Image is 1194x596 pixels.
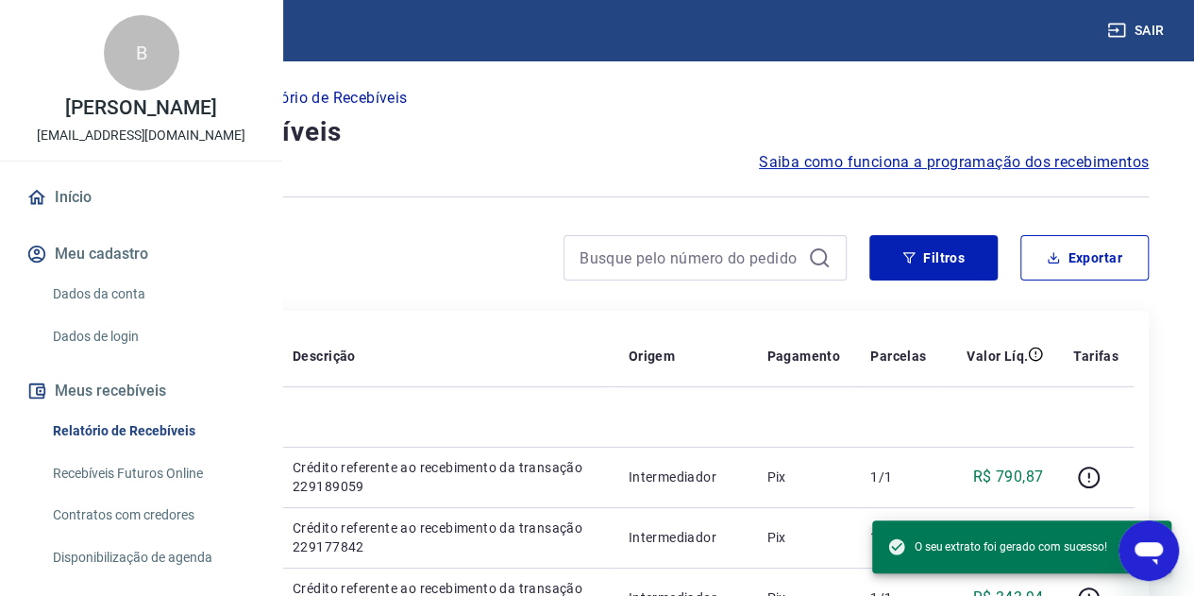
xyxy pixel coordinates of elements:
[1103,13,1171,48] button: Sair
[45,317,260,356] a: Dados de login
[967,347,1028,366] p: Valor Líq.
[973,466,1044,488] p: R$ 790,87
[869,235,998,281] button: Filtros
[65,98,216,118] p: [PERSON_NAME]
[887,537,1107,556] span: O seu extrato foi gerado com sucesso!
[45,412,260,451] a: Relatório de Recebíveis
[1073,347,1118,366] p: Tarifas
[37,126,245,145] p: [EMAIL_ADDRESS][DOMAIN_NAME]
[766,468,840,486] p: Pix
[766,528,840,547] p: Pix
[45,275,260,314] a: Dados da conta
[629,347,675,366] p: Origem
[104,15,179,91] div: B
[244,87,407,110] p: Relatório de Recebíveis
[293,347,356,366] p: Descrição
[870,347,926,366] p: Parcelas
[629,468,737,486] p: Intermediador
[580,244,800,272] input: Busque pelo número do pedido
[870,468,926,486] p: 1/1
[1020,235,1149,281] button: Exportar
[45,454,260,493] a: Recebíveis Futuros Online
[870,528,926,547] p: 1/1
[629,528,737,547] p: Intermediador
[23,177,260,218] a: Início
[293,519,598,556] p: Crédito referente ao recebimento da transação 229177842
[23,370,260,412] button: Meus recebíveis
[1118,520,1179,581] iframe: Botão para abrir a janela de mensagens
[23,233,260,275] button: Meu cadastro
[759,151,1149,174] a: Saiba como funciona a programação dos recebimentos
[45,496,260,535] a: Contratos com credores
[45,113,1149,151] h4: Relatório de Recebíveis
[766,347,840,366] p: Pagamento
[293,458,598,496] p: Crédito referente ao recebimento da transação 229189059
[45,538,260,577] a: Disponibilização de agenda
